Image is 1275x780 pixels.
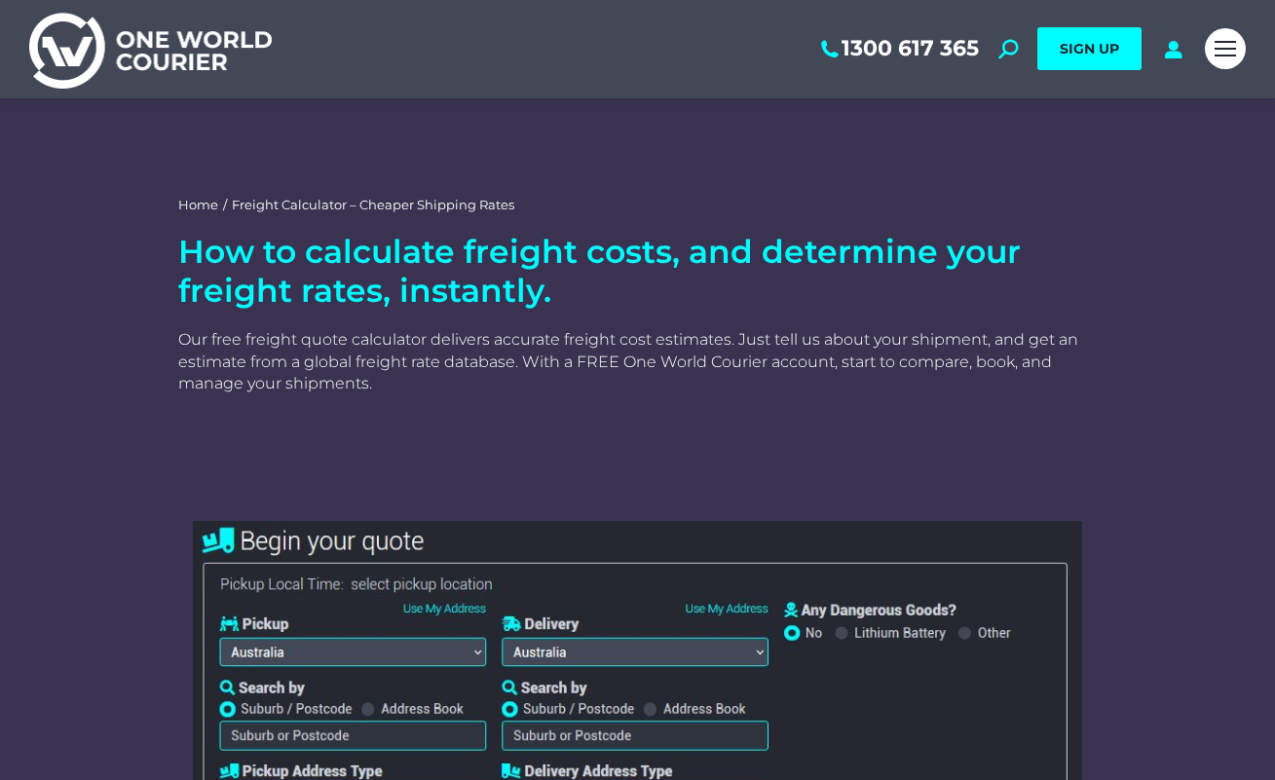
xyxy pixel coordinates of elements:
a: Home [178,196,218,213]
span: Freight Calculator – Cheaper Shipping Rates [232,196,514,213]
a: 1300 617 365 [817,36,979,61]
a: SIGN UP [1037,27,1142,70]
a: Mobile menu icon [1205,28,1246,69]
span: Home [178,197,218,212]
span: SIGN UP [1060,40,1119,57]
p: Our free freight quote calculator delivers accurate freight cost estimates. Just tell us about yo... [178,329,1096,394]
h2: How to calculate freight costs, and determine your freight rates, instantly. [178,233,1096,310]
img: One World Courier [29,10,272,89]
